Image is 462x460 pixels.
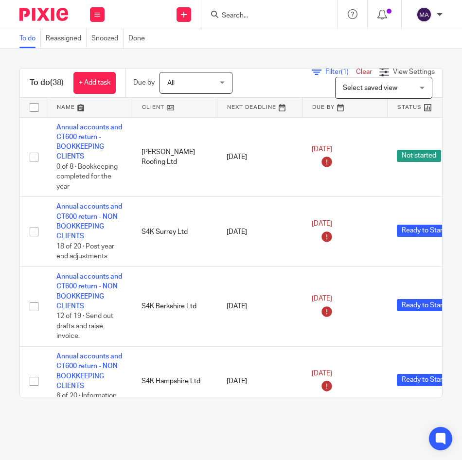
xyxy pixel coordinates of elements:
[133,78,155,88] p: Due by
[128,29,150,48] a: Done
[356,69,372,75] a: Clear
[397,150,441,162] span: Not started
[56,243,114,260] span: 18 of 20 · Post year end adjustments
[132,346,217,416] td: S4K Hampshire Ltd
[325,69,356,75] span: Filter
[73,72,116,94] a: + Add task
[19,8,68,21] img: Pixie
[217,197,302,266] td: [DATE]
[132,266,217,346] td: S4K Berkshire Ltd
[50,79,64,87] span: (38)
[56,124,122,160] a: Annual accounts and CT600 return - BOOKKEEPING CLIENTS
[56,273,122,310] a: Annual accounts and CT600 return - NON BOOKKEEPING CLIENTS
[46,29,87,48] a: Reassigned
[56,203,122,240] a: Annual accounts and CT600 return - NON BOOKKEEPING CLIENTS
[217,346,302,416] td: [DATE]
[217,266,302,346] td: [DATE]
[217,117,302,197] td: [DATE]
[397,299,450,311] span: Ready to Start
[167,80,175,87] span: All
[56,163,118,190] span: 0 of 8 · Bookkeeping completed for the year
[19,29,41,48] a: To do
[132,117,217,197] td: [PERSON_NAME] Roofing Ltd
[312,221,332,228] span: [DATE]
[397,374,450,386] span: Ready to Start
[312,295,332,302] span: [DATE]
[341,69,349,75] span: (1)
[56,392,117,409] span: 6 of 20 · Information gathered
[312,370,332,377] span: [DATE]
[312,146,332,153] span: [DATE]
[393,69,435,75] span: View Settings
[221,12,308,20] input: Search
[30,78,64,88] h1: To do
[343,85,397,91] span: Select saved view
[56,353,122,389] a: Annual accounts and CT600 return - NON BOOKKEEPING CLIENTS
[397,225,450,237] span: Ready to Start
[56,313,113,339] span: 12 of 19 · Send out drafts and raise invoice.
[132,197,217,266] td: S4K Surrey Ltd
[91,29,124,48] a: Snoozed
[416,7,432,22] img: svg%3E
